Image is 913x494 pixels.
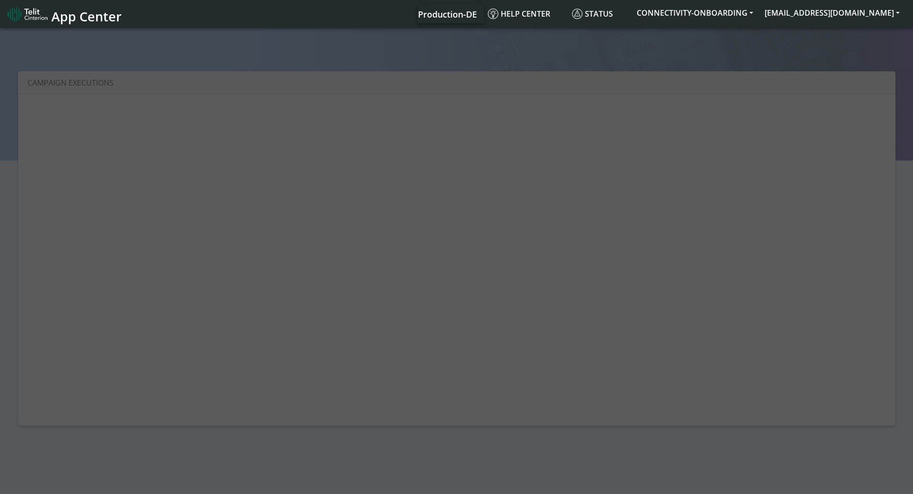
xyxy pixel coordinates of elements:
a: Your current platform instance [418,4,476,23]
span: Help center [488,9,550,19]
a: Help center [484,4,568,23]
button: CONNECTIVITY-ONBOARDING [631,4,759,21]
span: Status [572,9,613,19]
span: Production-DE [418,9,477,20]
a: App Center [8,4,120,24]
a: Status [568,4,631,23]
img: knowledge.svg [488,9,498,19]
img: logo-telit-cinterion-gw-new.png [8,7,48,22]
span: App Center [51,8,122,25]
button: [EMAIL_ADDRESS][DOMAIN_NAME] [759,4,905,21]
img: status.svg [572,9,583,19]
